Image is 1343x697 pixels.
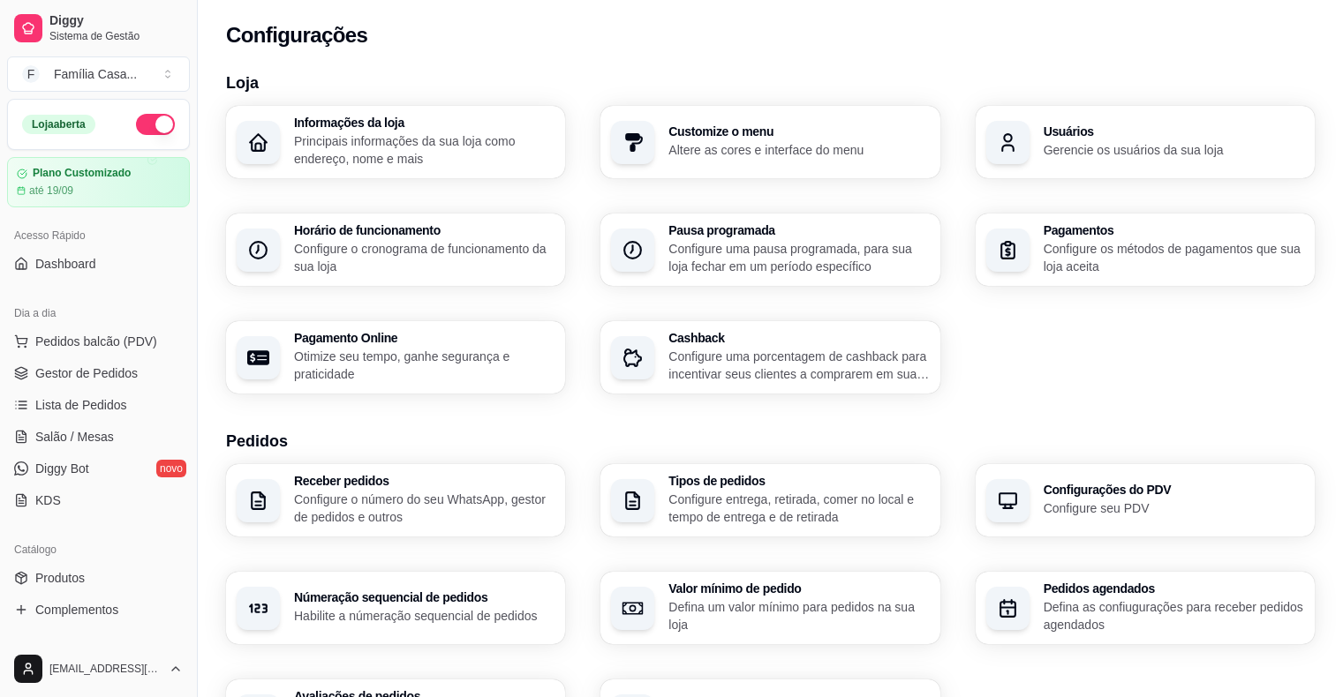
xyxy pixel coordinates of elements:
a: Complementos [7,596,190,624]
button: Tipos de pedidosConfigure entrega, retirada, comer no local e tempo de entrega e de retirada [600,464,939,536]
article: Plano Customizado [33,167,131,180]
h3: Tipos de pedidos [668,475,929,487]
p: Principais informações da sua loja como endereço, nome e mais [294,132,555,168]
button: Valor mínimo de pedidoDefina um valor mínimo para pedidos na sua loja [600,572,939,644]
h3: Horário de funcionamento [294,224,555,236]
button: Receber pedidosConfigure o número do seu WhatsApp, gestor de pedidos e outros [226,464,565,536]
a: Salão / Mesas [7,423,190,451]
a: Plano Customizadoaté 19/09 [7,157,190,207]
h3: Pagamento Online [294,332,555,344]
h2: Configurações [226,21,367,49]
h3: Pedidos [226,429,1315,453]
button: [EMAIL_ADDRESS][DOMAIN_NAME] [7,648,190,690]
span: Diggy Bot [35,460,89,477]
p: Otimize seu tempo, ganhe segurança e praticidade [294,348,555,383]
h3: Loja [226,71,1315,95]
p: Gerencie os usuários da sua loja [1044,141,1304,159]
p: Configure o cronograma de funcionamento da sua loja [294,240,555,275]
h3: Usuários [1044,125,1304,138]
button: Horário de funcionamentoConfigure o cronograma de funcionamento da sua loja [226,214,565,286]
h3: Pedidos agendados [1044,582,1304,595]
h3: Informações da loja [294,116,555,129]
button: CashbackConfigure uma porcentagem de cashback para incentivar seus clientes a comprarem em sua loja [600,321,939,393]
h3: Configurações do PDV [1044,483,1304,496]
button: Númeração sequencial de pedidosHabilite a númeração sequencial de pedidos [226,572,565,644]
button: UsuáriosGerencie os usuários da sua loja [976,106,1315,178]
article: até 19/09 [29,184,73,198]
p: Habilite a númeração sequencial de pedidos [294,607,555,625]
button: Pausa programadaConfigure uma pausa programada, para sua loja fechar em um período específico [600,214,939,286]
h3: Customize o menu [668,125,929,138]
h3: Númeração sequencial de pedidos [294,591,555,603]
a: Gestor de Pedidos [7,359,190,387]
button: Alterar Status [136,114,175,135]
p: Configure seu PDV [1044,499,1304,517]
h3: Pagamentos [1044,224,1304,236]
button: Informações da lojaPrincipais informações da sua loja como endereço, nome e mais [226,106,565,178]
span: Complementos [35,601,118,618]
button: Pagamento OnlineOtimize seu tempo, ganhe segurança e praticidade [226,321,565,393]
p: Configure os métodos de pagamentos que sua loja aceita [1044,240,1304,275]
span: Dashboard [35,255,96,273]
div: Acesso Rápido [7,221,190,250]
a: DiggySistema de Gestão [7,7,190,49]
button: Select a team [7,56,190,92]
p: Configure uma pausa programada, para sua loja fechar em um período específico [668,240,929,275]
p: Configure uma porcentagem de cashback para incentivar seus clientes a comprarem em sua loja [668,348,929,383]
p: Defina um valor mínimo para pedidos na sua loja [668,598,929,633]
div: Catálogo [7,536,190,564]
span: Pedidos balcão (PDV) [35,333,157,350]
button: Configurações do PDVConfigure seu PDV [976,464,1315,536]
h3: Receber pedidos [294,475,555,487]
p: Configure o número do seu WhatsApp, gestor de pedidos e outros [294,491,555,526]
button: PagamentosConfigure os métodos de pagamentos que sua loja aceita [976,214,1315,286]
a: Dashboard [7,250,190,278]
h3: Valor mínimo de pedido [668,582,929,595]
span: KDS [35,491,61,509]
span: Lista de Pedidos [35,396,127,414]
p: Configure entrega, retirada, comer no local e tempo de entrega e de retirada [668,491,929,526]
button: Pedidos balcão (PDV) [7,327,190,356]
a: Lista de Pedidos [7,391,190,419]
span: Diggy [49,13,183,29]
div: Dia a dia [7,299,190,327]
h3: Pausa programada [668,224,929,236]
p: Defina as confiugurações para receber pedidos agendados [1044,598,1304,633]
button: Pedidos agendadosDefina as confiugurações para receber pedidos agendados [976,572,1315,644]
span: Salão / Mesas [35,428,114,446]
h3: Cashback [668,332,929,344]
div: Loja aberta [22,115,95,134]
span: Sistema de Gestão [49,29,183,43]
div: Família Casa ... [54,65,137,83]
span: F [22,65,40,83]
span: Produtos [35,569,85,587]
p: Altere as cores e interface do menu [668,141,929,159]
a: KDS [7,486,190,514]
span: Gestor de Pedidos [35,364,138,382]
a: Produtos [7,564,190,592]
span: [EMAIL_ADDRESS][DOMAIN_NAME] [49,662,162,676]
a: Diggy Botnovo [7,454,190,483]
button: Customize o menuAltere as cores e interface do menu [600,106,939,178]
